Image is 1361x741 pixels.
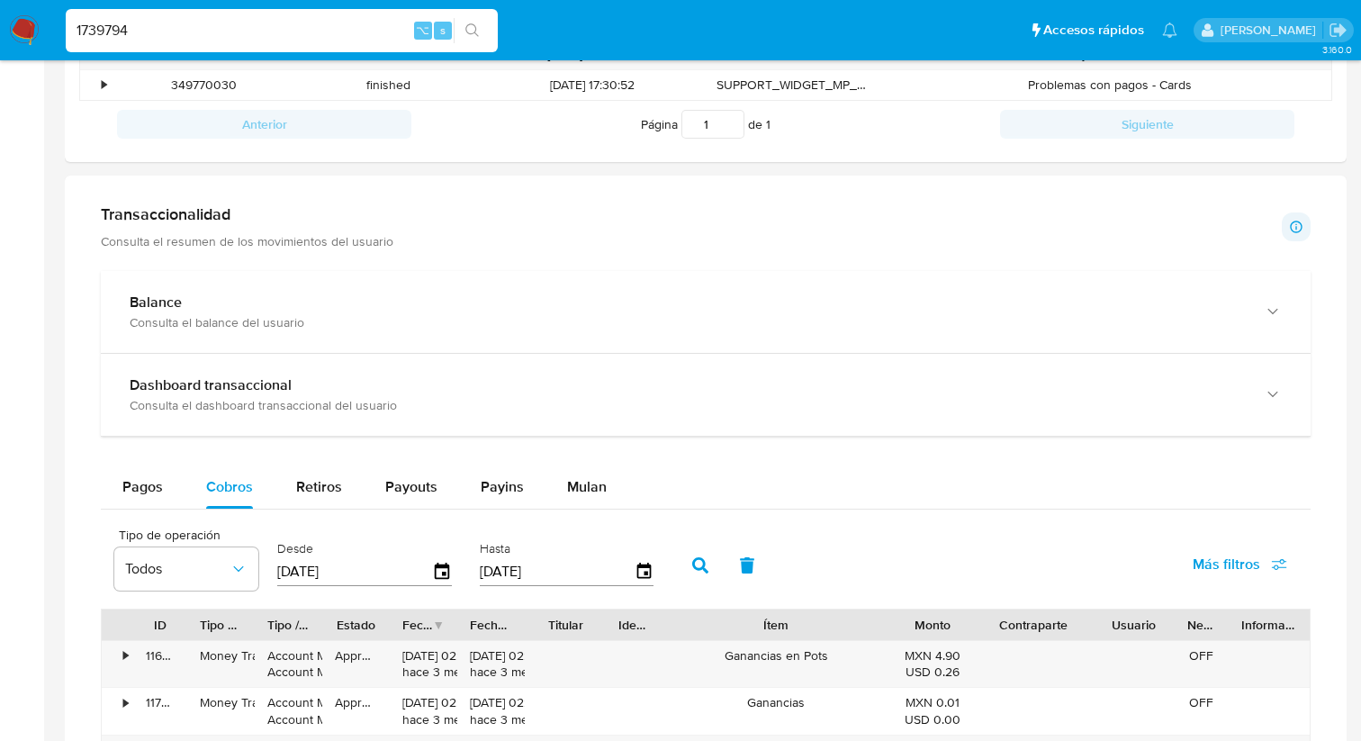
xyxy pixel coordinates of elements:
[766,115,771,133] span: 1
[704,70,888,100] div: SUPPORT_WIDGET_MP_MOBILE
[641,110,771,139] span: Página de
[66,19,498,42] input: Buscar usuario o caso...
[102,46,106,63] div: •
[416,22,429,39] span: ⌥
[117,110,411,139] button: Anterior
[440,22,446,39] span: s
[1000,110,1294,139] button: Siguiente
[1329,21,1347,40] a: Salir
[112,70,296,100] div: 349770030
[102,77,106,94] div: •
[480,70,704,100] div: [DATE] 17:30:52
[1322,42,1352,57] span: 3.160.0
[296,70,481,100] div: finished
[1221,22,1322,39] p: adriana.camarilloduran@mercadolibre.com.mx
[1162,23,1177,38] a: Notificaciones
[888,70,1331,100] div: Problemas con pagos - Cards
[1043,21,1144,40] span: Accesos rápidos
[454,18,491,43] button: search-icon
